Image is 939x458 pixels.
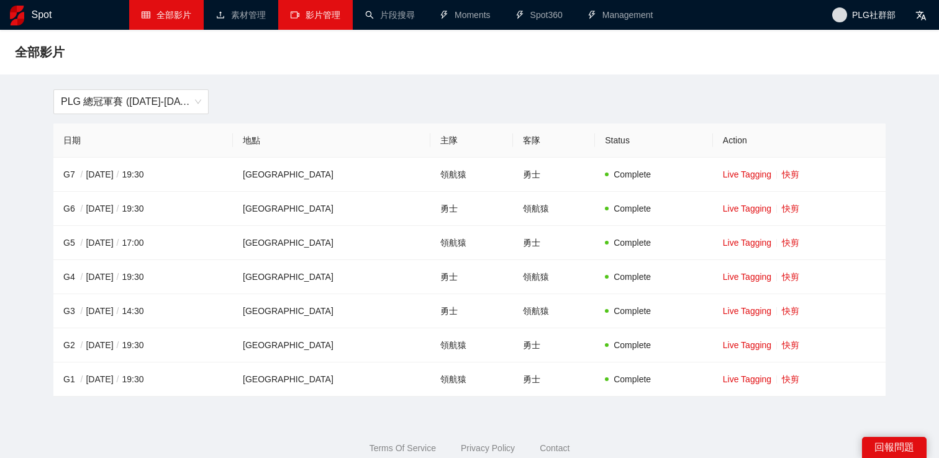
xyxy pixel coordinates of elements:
[461,443,515,453] a: Privacy Policy
[513,362,595,397] td: 勇士
[233,226,430,260] td: [GEOGRAPHIC_DATA]
[233,158,430,192] td: [GEOGRAPHIC_DATA]
[233,260,430,294] td: [GEOGRAPHIC_DATA]
[430,362,512,397] td: 領航猿
[723,374,771,384] a: Live Tagging
[430,192,512,226] td: 勇士
[440,10,491,20] a: thunderboltMoments
[10,6,24,25] img: logo
[782,169,799,179] a: 快剪
[233,192,430,226] td: [GEOGRAPHIC_DATA]
[78,169,86,179] span: /
[513,123,595,158] th: 客隊
[430,123,512,158] th: 主隊
[53,158,233,192] td: G7 [DATE] 19:30
[614,204,651,213] span: Complete
[862,437,927,458] div: 回報問題
[614,306,651,316] span: Complete
[114,204,122,213] span: /
[370,443,436,453] a: Terms Of Service
[782,204,799,213] a: 快剪
[782,238,799,248] a: 快剪
[114,306,122,316] span: /
[78,340,86,350] span: /
[114,169,122,179] span: /
[513,260,595,294] td: 領航猿
[78,374,86,384] span: /
[430,294,512,328] td: 勇士
[53,192,233,226] td: G6 [DATE] 19:30
[614,340,651,350] span: Complete
[782,272,799,282] a: 快剪
[513,294,595,328] td: 領航猿
[53,226,233,260] td: G5 [DATE] 17:00
[430,158,512,192] td: 領航猿
[365,10,415,20] a: search片段搜尋
[216,10,266,20] a: upload素材管理
[723,272,771,282] a: Live Tagging
[713,123,886,158] th: Action
[540,443,569,453] a: Contact
[614,238,651,248] span: Complete
[61,90,201,114] span: PLG 總冠軍賽 (2024-2025)
[78,204,86,213] span: /
[53,328,233,362] td: G2 [DATE] 19:30
[78,238,86,248] span: /
[515,10,563,20] a: thunderboltSpot360
[291,10,340,20] a: video-camera影片管理
[614,374,651,384] span: Complete
[723,306,771,316] a: Live Tagging
[513,226,595,260] td: 勇士
[142,11,150,19] span: table
[114,238,122,248] span: /
[114,374,122,384] span: /
[430,226,512,260] td: 領航猿
[15,42,65,62] span: 全部影片
[233,328,430,362] td: [GEOGRAPHIC_DATA]
[53,362,233,397] td: G1 [DATE] 19:30
[430,328,512,362] td: 領航猿
[513,328,595,362] td: 勇士
[430,260,512,294] td: 勇士
[513,192,595,226] td: 領航猿
[53,123,233,158] th: 日期
[723,340,771,350] a: Live Tagging
[723,238,771,248] a: Live Tagging
[723,204,771,213] a: Live Tagging
[53,260,233,294] td: G4 [DATE] 19:30
[114,272,122,282] span: /
[233,123,430,158] th: 地點
[595,123,713,158] th: Status
[114,340,122,350] span: /
[233,294,430,328] td: [GEOGRAPHIC_DATA]
[513,158,595,192] td: 勇士
[78,272,86,282] span: /
[723,169,771,179] a: Live Tagging
[614,169,651,179] span: Complete
[156,10,191,20] span: 全部影片
[782,374,799,384] a: 快剪
[233,362,430,397] td: [GEOGRAPHIC_DATA]
[782,340,799,350] a: 快剪
[614,272,651,282] span: Complete
[587,10,653,20] a: thunderboltManagement
[782,306,799,316] a: 快剪
[78,306,86,316] span: /
[53,294,233,328] td: G3 [DATE] 14:30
